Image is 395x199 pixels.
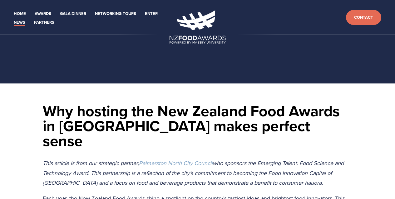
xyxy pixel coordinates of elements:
a: Awards [35,10,51,17]
a: Palmerston North City Council [139,159,213,167]
a: Enter [145,10,158,17]
h1: Why hosting the New Zealand Food Awards in [GEOGRAPHIC_DATA] makes perfect sense [43,103,353,148]
em: who sponsors the Emerging Talent: Food Science and Technology Award. This partnership is a reflec... [43,159,345,187]
a: News [14,19,25,26]
a: Home [14,10,26,17]
em: This article is from our strategic partner, [43,159,139,167]
a: Networking-Tours [95,10,136,17]
a: Contact [346,10,381,25]
a: Gala Dinner [60,10,86,17]
a: Partners [34,19,54,26]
